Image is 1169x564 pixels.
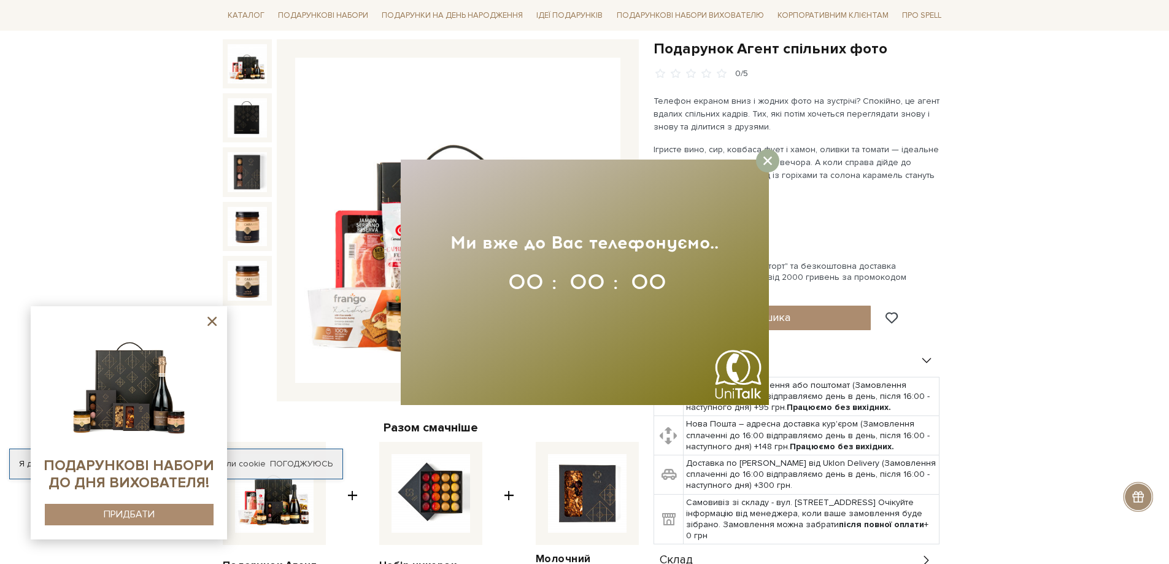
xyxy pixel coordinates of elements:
[295,58,620,383] img: Подарунок Агент спільних фото
[684,416,939,455] td: Нова Пошта – адресна доставка кур'єром (Замовлення сплаченні до 16:00 відправляємо день в день, п...
[552,269,557,295] span: :
[531,6,608,25] a: Ідеї подарунків
[548,454,627,533] img: Молочний шоколад з горіховим асорті
[612,5,769,26] a: Подарункові набори вихователю
[897,6,946,25] a: Про Spell
[223,420,639,436] div: Разом смачніше
[714,350,763,399] img: UniTalk
[790,441,894,452] b: Працюємо без вихідних.
[654,261,947,295] div: [PERSON_NAME] "Київський торт" та безкоштовна доставка Новою Поштою при купівлі від 2000 гривень ...
[714,350,763,399] a: callback
[270,458,333,469] a: Погоджуюсь
[684,494,939,544] td: Самовивіз зі складу - вул. [STREET_ADDRESS] Очікуйте інформацію від менеджера, коли ваше замовлен...
[450,232,718,253] span: Ми вже до Ваc телефонуємо..
[684,377,939,416] td: Нова Пошта – відділення або поштомат (Замовлення сплаченні до 16:00 відправляємо день в день, піс...
[613,269,618,295] span: :
[787,402,891,412] b: Працюємо без вихідних.
[839,519,924,530] b: після повної оплати
[569,268,600,296] div: 00
[228,98,267,137] img: Подарунок Агент спільних фото
[228,152,267,191] img: Подарунок Агент спільних фото
[631,268,662,296] div: 00
[684,455,939,495] td: Доставка по [PERSON_NAME] від Uklon Delivery (Замовлення сплаченні до 16:00 відправляємо день в д...
[508,268,539,296] div: 00
[654,39,947,58] h1: Подарунок Агент спільних фото
[773,5,893,26] a: Корпоративним клієнтам
[235,454,314,533] img: Подарунок Агент спільних фото
[273,6,373,25] a: Подарункові набори
[654,143,941,195] p: Ігристе вино, сир, ковбаса фует і хамон, оливки та томати — ідеальне поєднання для атмосферного в...
[228,44,267,83] img: Подарунок Агент спільних фото
[228,207,267,246] img: Подарунок Агент спільних фото
[735,68,748,80] div: 0/5
[654,204,941,217] p: Spell — зберігає моменти.
[377,6,528,25] a: Подарунки на День народження
[228,261,267,300] img: Подарунок Агент спільних фото
[392,454,470,533] img: Набір цукерок Ейфорія
[223,6,269,25] a: Каталог
[210,458,266,469] a: файли cookie
[654,95,941,133] p: Телефон екраном вниз і жодних фото на зустрічі? Спокійно, це агент вдалих спільних кадрів. Тих, я...
[10,458,342,469] div: Я дозволяю [DOMAIN_NAME] використовувати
